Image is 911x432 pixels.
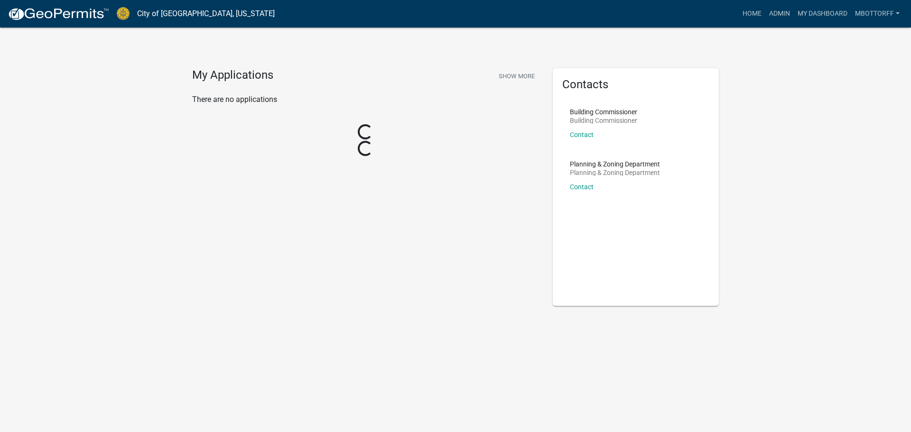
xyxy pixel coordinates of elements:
button: Show More [495,68,539,84]
h4: My Applications [192,68,273,83]
p: Building Commissioner [570,117,637,124]
a: Home [739,5,765,23]
img: City of Jeffersonville, Indiana [117,7,130,20]
p: Building Commissioner [570,109,637,115]
a: Contact [570,183,594,191]
a: City of [GEOGRAPHIC_DATA], [US_STATE] [137,6,275,22]
a: Contact [570,131,594,138]
p: There are no applications [192,94,539,105]
h5: Contacts [562,78,709,92]
a: My Dashboard [794,5,851,23]
a: Mbottorff [851,5,903,23]
p: Planning & Zoning Department [570,169,660,176]
p: Planning & Zoning Department [570,161,660,167]
a: Admin [765,5,794,23]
